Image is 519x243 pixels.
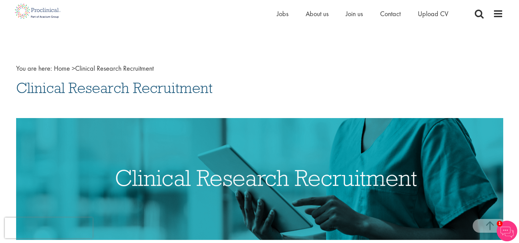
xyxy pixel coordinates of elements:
[72,64,75,73] span: >
[54,64,70,73] a: breadcrumb link to Home
[54,64,154,73] span: Clinical Research Recruitment
[418,9,448,18] a: Upload CV
[16,79,213,97] span: Clinical Research Recruitment
[306,9,329,18] a: About us
[380,9,401,18] a: Contact
[497,221,517,241] img: Chatbot
[16,64,52,73] span: You are here:
[346,9,363,18] a: Join us
[497,221,503,227] span: 1
[277,9,288,18] a: Jobs
[16,118,503,240] img: Clinical Research Recruitment
[5,218,93,238] iframe: reCAPTCHA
